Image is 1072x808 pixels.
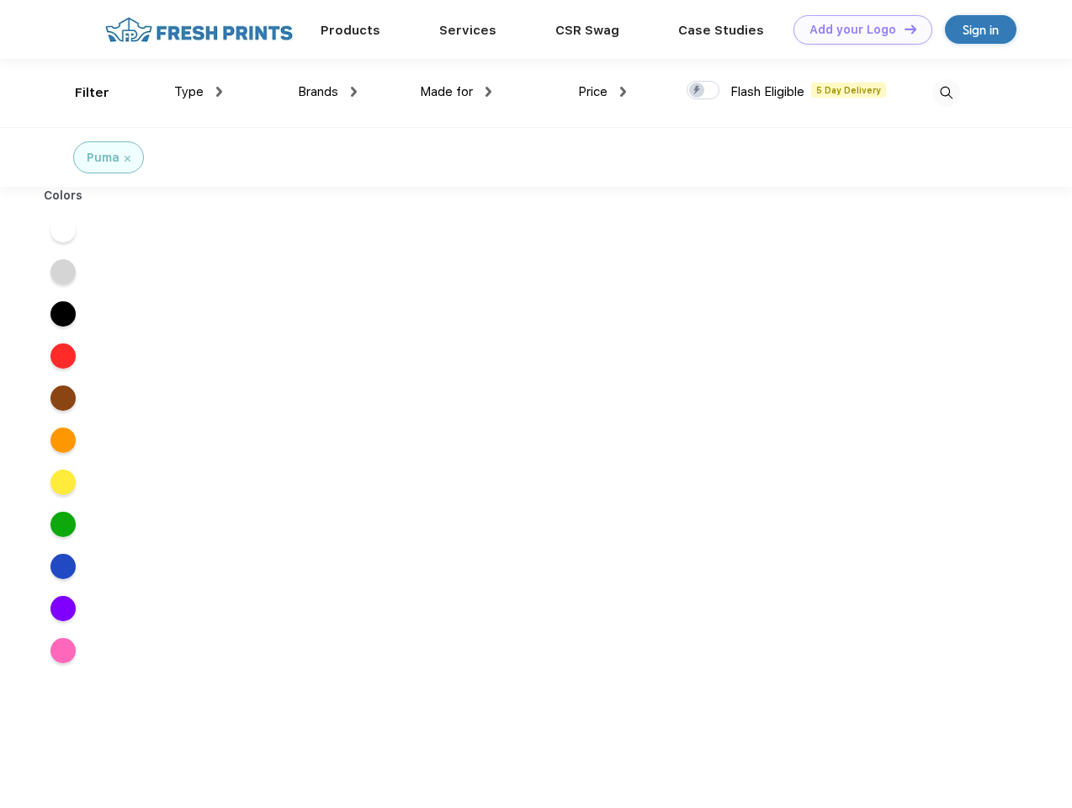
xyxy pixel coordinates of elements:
[555,23,619,38] a: CSR Swag
[963,20,999,40] div: Sign in
[905,24,916,34] img: DT
[87,149,119,167] div: Puma
[439,23,496,38] a: Services
[809,23,896,37] div: Add your Logo
[75,83,109,103] div: Filter
[100,15,298,45] img: fo%20logo%202.webp
[945,15,1016,44] a: Sign in
[174,84,204,99] span: Type
[578,84,608,99] span: Price
[932,79,960,107] img: desktop_search.svg
[811,82,886,98] span: 5 Day Delivery
[298,84,338,99] span: Brands
[216,87,222,97] img: dropdown.png
[31,187,96,205] div: Colors
[620,87,626,97] img: dropdown.png
[486,87,491,97] img: dropdown.png
[420,84,473,99] span: Made for
[351,87,357,97] img: dropdown.png
[321,23,380,38] a: Products
[125,156,130,162] img: filter_cancel.svg
[730,84,804,99] span: Flash Eligible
